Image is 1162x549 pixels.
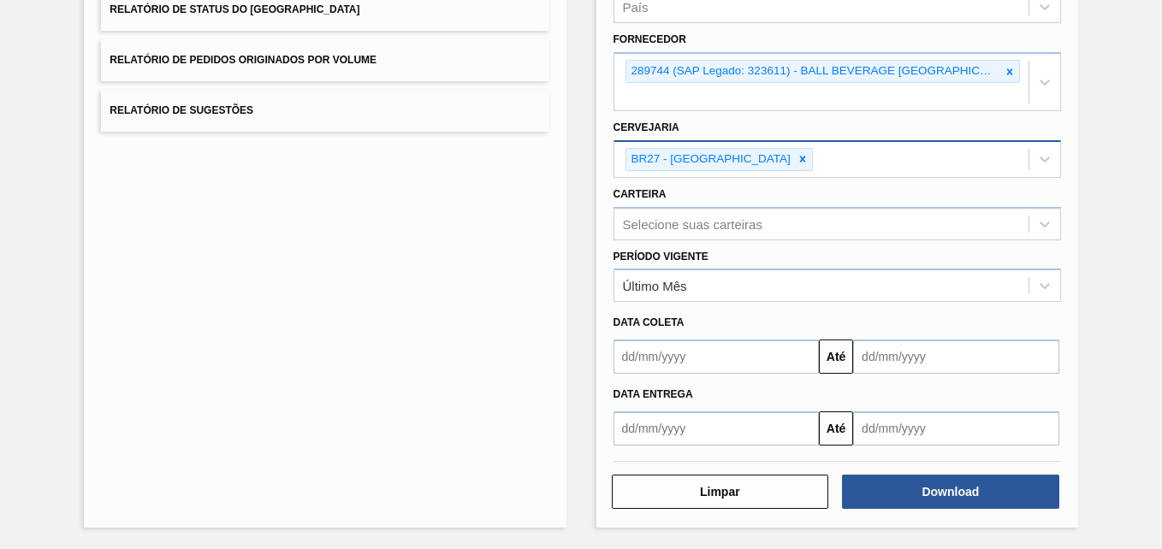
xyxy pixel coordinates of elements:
div: BR27 - [GEOGRAPHIC_DATA] [626,149,793,170]
div: Último Mês [623,279,687,293]
span: Relatório de Sugestões [110,104,253,116]
label: Cervejaria [614,121,679,133]
input: dd/mm/yyyy [853,411,1059,446]
button: Relatório de Sugestões [101,90,548,132]
span: Data entrega [614,388,693,400]
div: Selecione suas carteiras [623,216,762,231]
input: dd/mm/yyyy [614,339,820,374]
label: Período Vigente [614,251,708,263]
input: dd/mm/yyyy [614,411,820,446]
button: Até [819,339,853,374]
input: dd/mm/yyyy [853,339,1059,374]
span: Data coleta [614,316,685,328]
span: Relatório de Status do [GEOGRAPHIC_DATA] [110,3,359,15]
span: Relatório de Pedidos Originados por Volume [110,54,376,66]
button: Limpar [612,475,829,509]
label: Fornecedor [614,33,686,45]
button: Até [819,411,853,446]
label: Carteira [614,188,667,200]
div: 289744 (SAP Legado: 323611) - BALL BEVERAGE [GEOGRAPHIC_DATA] SA [626,61,1000,82]
button: Download [842,475,1059,509]
button: Relatório de Pedidos Originados por Volume [101,39,548,81]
